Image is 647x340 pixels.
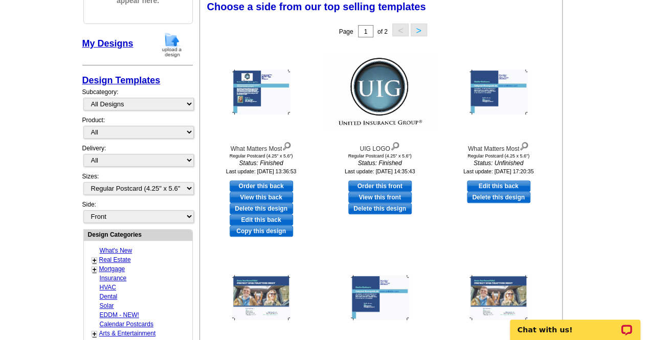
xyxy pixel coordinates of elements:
a: Delete this design [467,192,530,203]
a: use this design [467,180,530,192]
img: What Matters Most [232,70,291,115]
small: Last update: [DATE] 13:36:53 [226,168,297,174]
i: Status: Finished [205,158,318,168]
a: HVAC [100,284,116,291]
a: Calendar Postcards [100,321,153,328]
div: Sizes: [82,172,193,200]
div: Delivery: [82,144,193,172]
img: What Matters Most [232,275,291,320]
i: Status: Unfinished [442,158,555,168]
span: Choose a side from our top selling templates [207,1,426,12]
div: What Matters Most [442,140,555,153]
a: + [93,330,97,338]
a: View this front [348,192,412,203]
div: What Matters Most [205,140,318,153]
a: use this design [230,180,293,192]
img: UIG LOGO [324,54,436,130]
button: > [411,24,427,36]
a: + [93,256,97,264]
iframe: LiveChat chat widget [503,308,647,340]
img: What Matters Most [470,70,528,115]
a: Real Estate [99,256,131,263]
div: Side: [82,200,193,224]
a: Insurance [100,275,127,282]
div: Regular Postcard (4.25" x 5.6") [324,153,436,158]
a: Dental [100,293,118,300]
a: Arts & Entertainment [99,330,156,337]
a: Design Templates [82,75,161,85]
div: Subcategory: [82,87,193,116]
a: Mortgage [99,265,125,273]
div: Regular Postcard (4.25 x 5.6") [442,153,555,158]
a: Copy this design [230,225,293,237]
span: of 2 [377,28,388,35]
a: What's New [100,247,132,254]
div: UIG LOGO [324,140,436,153]
i: Status: Finished [324,158,436,168]
img: view design details [282,140,292,151]
a: Delete this design [230,203,293,214]
img: view design details [390,140,400,151]
img: upload-design [159,32,185,58]
a: Delete this design [348,203,412,214]
small: Last update: [DATE] 14:35:43 [345,168,415,174]
span: Page [339,28,353,35]
div: Product: [82,116,193,144]
div: Design Categories [84,230,192,239]
div: Regular Postcard (4.25" x 5.6") [205,153,318,158]
img: What Matters Most [470,275,528,320]
small: Last update: [DATE] 17:20:35 [463,168,534,174]
a: + [93,265,97,274]
a: My Designs [82,38,133,49]
a: Solar [100,302,114,309]
img: view design details [519,140,529,151]
button: < [392,24,409,36]
a: use this design [348,180,412,192]
a: View this back [230,192,293,203]
img: What Matters Most [351,275,409,320]
a: edit this design [230,214,293,225]
a: EDDM - NEW! [100,311,139,319]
